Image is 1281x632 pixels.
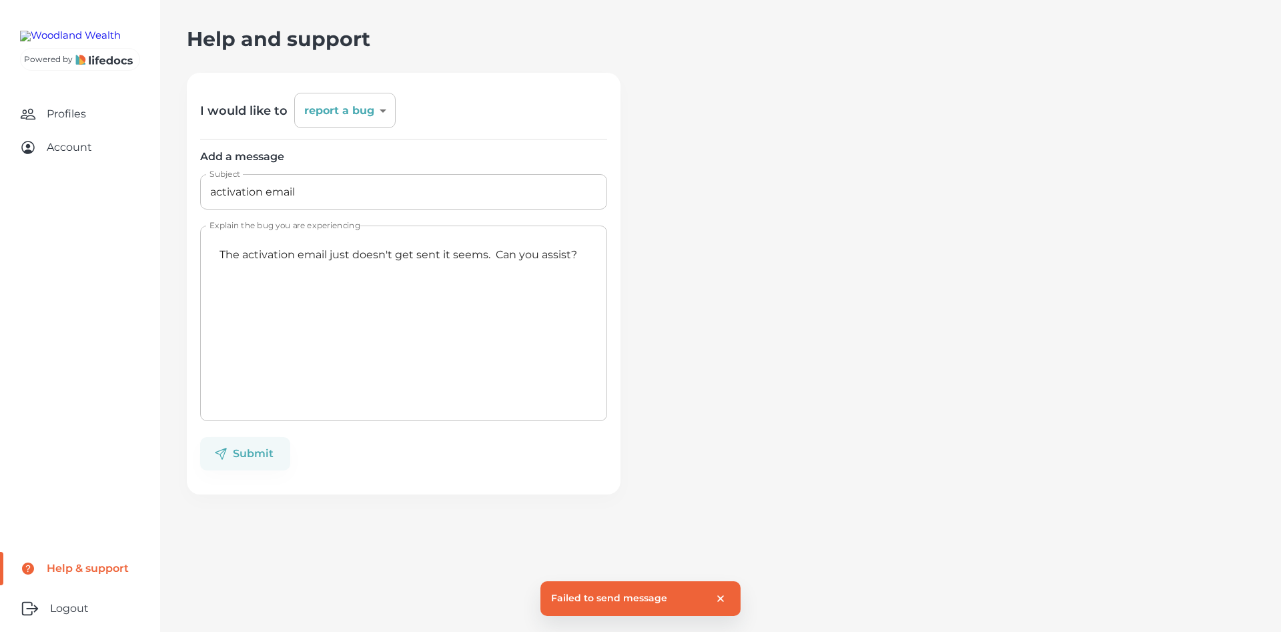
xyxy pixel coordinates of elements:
h5: Add a message [200,150,607,164]
a: Powered by [20,48,140,71]
div: report a bug [294,93,396,128]
h2: Help and support [187,27,1254,51]
textarea: The activation email just doesn't get sent it seems. Can you assist? [209,237,598,410]
button: Submit [200,437,290,470]
img: Woodland Wealth [20,31,121,41]
label: Subject [209,168,241,180]
label: Explain the bug you are experiencing [209,220,360,231]
p: Failed to send message [551,591,667,607]
h4: I would like to [200,103,288,119]
button: close [711,589,730,608]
